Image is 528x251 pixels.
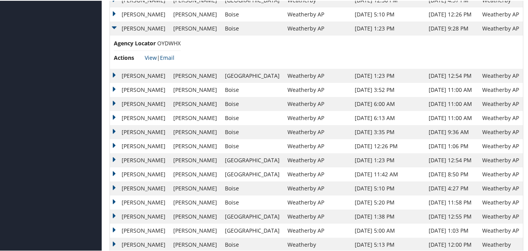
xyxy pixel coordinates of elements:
[478,7,523,21] td: Weatherby AP
[145,53,174,61] span: |
[110,7,169,21] td: [PERSON_NAME]
[221,209,284,223] td: [GEOGRAPHIC_DATA]
[157,39,181,46] span: OYDWHX
[478,82,523,96] td: Weatherby AP
[425,138,478,152] td: [DATE] 1:06 PM
[351,167,424,181] td: [DATE] 11:42 AM
[425,82,478,96] td: [DATE] 11:00 AM
[221,124,284,138] td: Boise
[110,195,169,209] td: [PERSON_NAME]
[110,68,169,82] td: [PERSON_NAME]
[110,167,169,181] td: [PERSON_NAME]
[425,195,478,209] td: [DATE] 11:58 PM
[169,82,221,96] td: [PERSON_NAME]
[351,209,424,223] td: [DATE] 1:38 PM
[425,124,478,138] td: [DATE] 9:36 AM
[169,152,221,167] td: [PERSON_NAME]
[160,53,174,61] a: Email
[169,167,221,181] td: [PERSON_NAME]
[478,237,523,251] td: Weatherby
[169,7,221,21] td: [PERSON_NAME]
[284,82,351,96] td: Weatherby AP
[221,82,284,96] td: Boise
[284,195,351,209] td: Weatherby AP
[351,82,424,96] td: [DATE] 3:52 PM
[221,110,284,124] td: Boise
[284,209,351,223] td: Weatherby AP
[284,96,351,110] td: Weatherby AP
[221,152,284,167] td: [GEOGRAPHIC_DATA]
[169,223,221,237] td: [PERSON_NAME]
[221,96,284,110] td: Boise
[145,53,157,61] a: View
[351,223,424,237] td: [DATE] 5:00 AM
[221,195,284,209] td: Boise
[351,181,424,195] td: [DATE] 5:10 PM
[169,237,221,251] td: [PERSON_NAME]
[169,96,221,110] td: [PERSON_NAME]
[478,223,523,237] td: Weatherby AP
[351,21,424,35] td: [DATE] 1:23 PM
[425,68,478,82] td: [DATE] 12:54 PM
[351,68,424,82] td: [DATE] 1:23 PM
[169,110,221,124] td: [PERSON_NAME]
[114,53,143,61] span: Actions
[221,167,284,181] td: [GEOGRAPHIC_DATA]
[351,110,424,124] td: [DATE] 6:13 AM
[110,110,169,124] td: [PERSON_NAME]
[425,7,478,21] td: [DATE] 12:26 PM
[110,237,169,251] td: [PERSON_NAME]
[169,181,221,195] td: [PERSON_NAME]
[478,96,523,110] td: Weatherby AP
[478,110,523,124] td: Weatherby AP
[478,138,523,152] td: Weatherby AP
[169,195,221,209] td: [PERSON_NAME]
[478,152,523,167] td: Weatherby AP
[221,181,284,195] td: Boise
[351,96,424,110] td: [DATE] 6:00 AM
[221,138,284,152] td: Boise
[284,21,351,35] td: Weatherby AP
[169,68,221,82] td: [PERSON_NAME]
[169,138,221,152] td: [PERSON_NAME]
[351,138,424,152] td: [DATE] 12:26 PM
[110,21,169,35] td: [PERSON_NAME]
[425,237,478,251] td: [DATE] 12:00 PM
[110,181,169,195] td: [PERSON_NAME]
[110,223,169,237] td: [PERSON_NAME]
[284,7,351,21] td: Weatherby AP
[221,7,284,21] td: Boise
[351,124,424,138] td: [DATE] 3:35 PM
[284,181,351,195] td: Weatherby AP
[478,209,523,223] td: Weatherby AP
[110,82,169,96] td: [PERSON_NAME]
[425,209,478,223] td: [DATE] 12:55 PM
[221,223,284,237] td: [GEOGRAPHIC_DATA]
[478,195,523,209] td: Weatherby AP
[110,124,169,138] td: [PERSON_NAME]
[284,68,351,82] td: Weatherby AP
[425,223,478,237] td: [DATE] 1:03 PM
[110,138,169,152] td: [PERSON_NAME]
[284,110,351,124] td: Weatherby AP
[351,7,424,21] td: [DATE] 5:10 PM
[478,124,523,138] td: Weatherby AP
[425,96,478,110] td: [DATE] 11:00 AM
[478,68,523,82] td: Weatherby AP
[284,223,351,237] td: Weatherby AP
[169,124,221,138] td: [PERSON_NAME]
[425,110,478,124] td: [DATE] 11:00 AM
[425,21,478,35] td: [DATE] 9:28 PM
[221,21,284,35] td: Boise
[284,138,351,152] td: Weatherby AP
[351,195,424,209] td: [DATE] 5:20 PM
[478,167,523,181] td: Weatherby AP
[351,152,424,167] td: [DATE] 1:23 PM
[351,237,424,251] td: [DATE] 5:13 PM
[425,181,478,195] td: [DATE] 4:27 PM
[425,167,478,181] td: [DATE] 8:50 PM
[169,209,221,223] td: [PERSON_NAME]
[110,152,169,167] td: [PERSON_NAME]
[110,96,169,110] td: [PERSON_NAME]
[284,167,351,181] td: Weatherby AP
